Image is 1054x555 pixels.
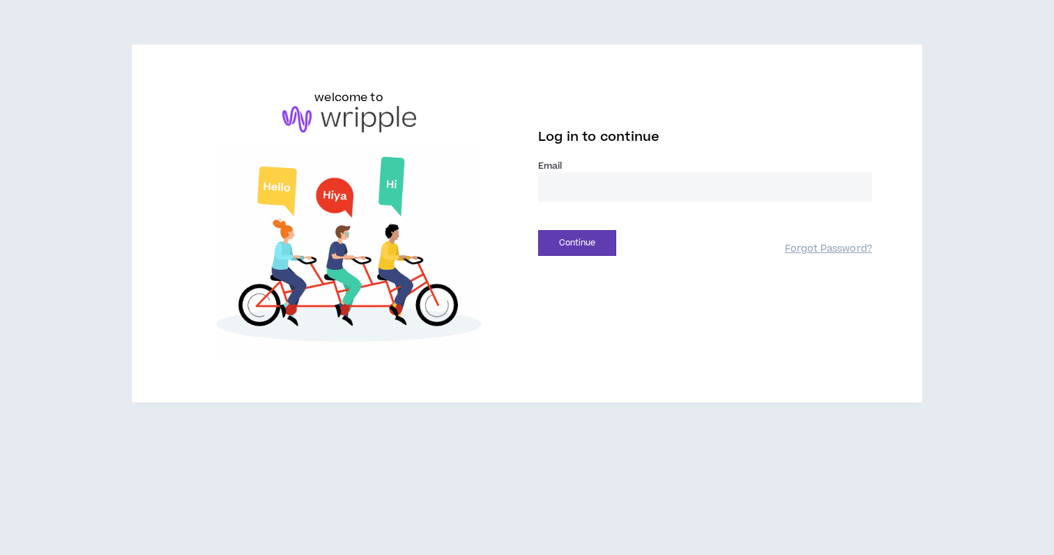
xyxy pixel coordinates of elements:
[182,146,516,358] img: Welcome to Wripple
[538,128,659,146] span: Log in to continue
[314,89,383,106] h6: welcome to
[538,230,616,256] button: Continue
[538,160,872,172] label: Email
[282,106,416,132] img: logo-brand.png
[785,243,872,256] a: Forgot Password?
